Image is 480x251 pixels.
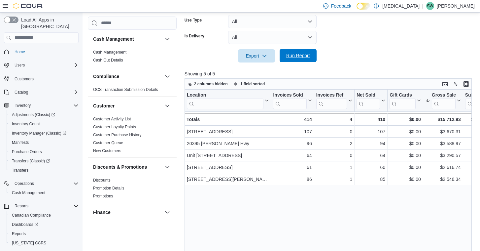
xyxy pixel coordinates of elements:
button: Finance [163,208,171,216]
span: Load All Apps in [GEOGRAPHIC_DATA] [18,17,79,30]
a: Canadian Compliance [9,211,53,219]
span: Export [242,49,271,63]
span: Reports [15,203,28,209]
div: $0.00 [390,151,421,159]
span: Purchase Orders [12,149,42,154]
div: 1 [316,175,352,183]
button: Location [187,92,269,109]
button: Users [12,61,27,69]
button: Canadian Compliance [7,211,81,220]
span: Reports [12,231,26,236]
a: Promotion Details [93,186,124,190]
div: [STREET_ADDRESS] [187,163,269,171]
button: Home [1,47,81,57]
div: Totals [187,115,269,123]
div: 4 [316,115,352,123]
button: Discounts & Promotions [93,164,162,170]
div: Gift Card Sales [390,92,416,109]
div: 85 [357,175,385,183]
div: 86 [273,175,312,183]
a: OCS Transaction Submission Details [93,87,158,92]
div: Compliance [88,86,177,96]
span: Inventory Count [12,121,40,127]
a: Discounts [93,178,111,183]
div: 96 [273,140,312,147]
h3: Finance [93,209,111,216]
button: Invoices Ref [316,92,352,109]
a: Purchase Orders [9,148,45,156]
div: 0 [316,128,352,136]
a: Adjustments (Classic) [9,111,58,119]
input: Dark Mode [357,3,370,10]
button: Export [238,49,275,63]
span: Transfers [9,166,79,174]
button: Enter fullscreen [462,80,470,88]
div: Sonny Wong [426,2,434,10]
span: SW [427,2,433,10]
span: Inventory Manager (Classic) [12,131,66,136]
div: $3,290.57 [425,151,461,159]
div: Unit [STREET_ADDRESS] [187,151,269,159]
span: Canadian Compliance [9,211,79,219]
button: Run Report [280,49,317,62]
span: 1 field sorted [240,81,265,87]
h3: Compliance [93,73,119,80]
button: Purchase Orders [7,147,81,156]
span: Feedback [331,3,351,9]
button: Reports [1,201,81,211]
a: Inventory Manager (Classic) [7,129,81,138]
button: Users [1,61,81,70]
a: Customer Loyalty Points [93,125,136,129]
span: Cash Out Details [93,58,123,63]
div: [STREET_ADDRESS] [187,128,269,136]
div: 107 [273,128,312,136]
div: Cash Management [88,48,177,67]
button: Transfers [7,166,81,175]
button: Manifests [7,138,81,147]
span: Cash Management [9,189,79,197]
a: Inventory Count [9,120,43,128]
div: $3,588.97 [425,140,461,147]
div: Gross Sales [432,92,456,109]
a: Transfers (Classic) [7,156,81,166]
div: $0.00 [390,175,421,183]
button: Gift Cards [390,92,421,109]
span: Inventory [15,103,31,108]
span: Customer Loyalty Points [93,124,136,130]
button: Customer [163,102,171,110]
span: Promotions [93,193,113,199]
span: Discounts [93,178,111,183]
a: [US_STATE] CCRS [9,239,49,247]
a: Home [12,48,28,56]
p: [MEDICAL_DATA] [382,2,420,10]
button: Inventory [1,101,81,110]
span: Customer Activity List [93,116,131,122]
span: Adjustments (Classic) [12,112,55,117]
a: Cash Management [9,189,48,197]
span: Adjustments (Classic) [9,111,79,119]
div: 64 [273,151,312,159]
span: Transfers (Classic) [9,157,79,165]
div: 0 [316,151,352,159]
div: $2,546.34 [425,175,461,183]
div: Net Sold [357,92,380,109]
button: Customers [1,74,81,83]
a: Reports [9,230,28,238]
span: Washington CCRS [9,239,79,247]
div: 410 [357,115,385,123]
a: Dashboards [9,221,41,229]
span: Customers [12,74,79,83]
button: Catalog [1,88,81,97]
span: Dashboards [12,222,38,227]
button: Cash Management [163,35,171,43]
h3: Discounts & Promotions [93,164,147,170]
span: Operations [15,181,34,186]
a: New Customers [93,148,121,153]
div: 94 [357,140,385,147]
a: Customer Activity List [93,117,131,121]
h3: Customer [93,103,115,109]
span: Users [15,63,25,68]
